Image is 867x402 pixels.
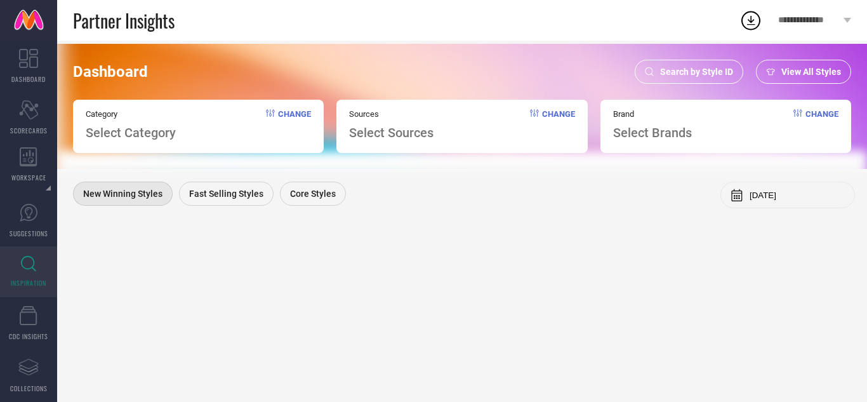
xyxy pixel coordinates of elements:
span: Partner Insights [73,8,175,34]
span: CDC INSIGHTS [9,332,48,341]
span: Core Styles [290,189,336,199]
span: View All Styles [781,67,841,77]
span: New Winning Styles [83,189,162,199]
span: Change [278,109,311,140]
span: INSPIRATION [11,278,46,288]
span: WORKSPACE [11,173,46,182]
span: Select Brands [613,125,692,140]
span: Select Category [86,125,176,140]
span: Category [86,109,176,119]
span: Search by Style ID [660,67,733,77]
span: Select Sources [349,125,433,140]
input: Select month [750,191,845,200]
div: Open download list [739,9,762,32]
span: DASHBOARD [11,74,46,84]
span: Dashboard [73,63,148,81]
span: Change [542,109,575,140]
span: COLLECTIONS [10,384,48,393]
span: Fast Selling Styles [189,189,263,199]
span: Brand [613,109,692,119]
span: Sources [349,109,433,119]
span: SUGGESTIONS [10,229,48,238]
span: SCORECARDS [10,126,48,135]
span: Change [805,109,838,140]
